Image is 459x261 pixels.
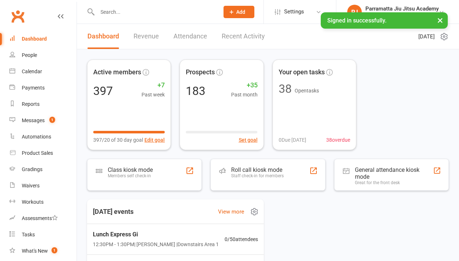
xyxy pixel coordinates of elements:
[9,194,77,210] a: Workouts
[22,101,40,107] div: Reports
[218,207,244,216] a: View more
[236,9,245,15] span: Add
[93,85,113,97] div: 397
[108,173,153,178] div: Members self check-in
[279,83,292,95] div: 38
[144,136,165,144] button: Edit goal
[22,85,45,91] div: Payments
[9,178,77,194] a: Waivers
[326,136,350,144] span: 38 overdue
[284,4,304,20] span: Settings
[9,63,77,80] a: Calendar
[9,96,77,112] a: Reports
[224,6,254,18] button: Add
[52,247,57,253] span: 1
[239,136,258,144] button: Set goal
[279,136,306,144] span: 0 Due [DATE]
[9,210,77,227] a: Assessments
[22,150,53,156] div: Product Sales
[22,248,48,254] div: What's New
[355,166,433,180] div: General attendance kiosk mode
[22,199,44,205] div: Workouts
[93,67,141,78] span: Active members
[9,129,77,145] a: Automations
[49,117,55,123] span: 1
[9,47,77,63] a: People
[9,227,77,243] a: Tasks
[9,243,77,259] a: What's New1
[222,24,265,49] a: Recent Activity
[186,67,215,78] span: Prospects
[279,67,325,78] span: Your open tasks
[434,12,447,28] button: ×
[108,166,153,173] div: Class kiosk mode
[134,24,159,49] a: Revenue
[231,91,258,99] span: Past month
[9,112,77,129] a: Messages 1
[347,5,362,19] div: PJ
[327,17,386,24] span: Signed in successfully.
[231,173,284,178] div: Staff check-in for members
[9,7,27,25] a: Clubworx
[93,230,219,239] span: Lunch Express Gi
[295,88,319,94] span: Open tasks
[93,240,219,248] span: 12:30PM - 1:30PM | [PERSON_NAME] | Downstairs Area 1
[95,7,214,17] input: Search...
[22,215,58,221] div: Assessments
[142,91,165,99] span: Past week
[231,166,284,173] div: Roll call kiosk mode
[22,69,42,74] div: Calendar
[173,24,207,49] a: Attendance
[22,134,51,140] div: Automations
[9,145,77,161] a: Product Sales
[22,36,47,42] div: Dashboard
[355,180,433,185] div: Great for the front desk
[22,232,35,237] div: Tasks
[87,24,119,49] a: Dashboard
[22,52,37,58] div: People
[225,235,258,243] span: 0 / 50 attendees
[9,80,77,96] a: Payments
[142,80,165,91] span: +7
[22,183,40,188] div: Waivers
[93,136,143,144] span: 397/20 of 30 day goal
[9,31,77,47] a: Dashboard
[231,80,258,91] span: +35
[418,32,435,41] span: [DATE]
[22,166,42,172] div: Gradings
[186,85,205,97] div: 183
[87,205,139,218] h3: [DATE] events
[9,161,77,178] a: Gradings
[22,117,45,123] div: Messages
[365,12,439,18] div: Parramatta Jiu Jitsu Academy
[365,5,439,12] div: Parramatta Jiu Jitsu Academy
